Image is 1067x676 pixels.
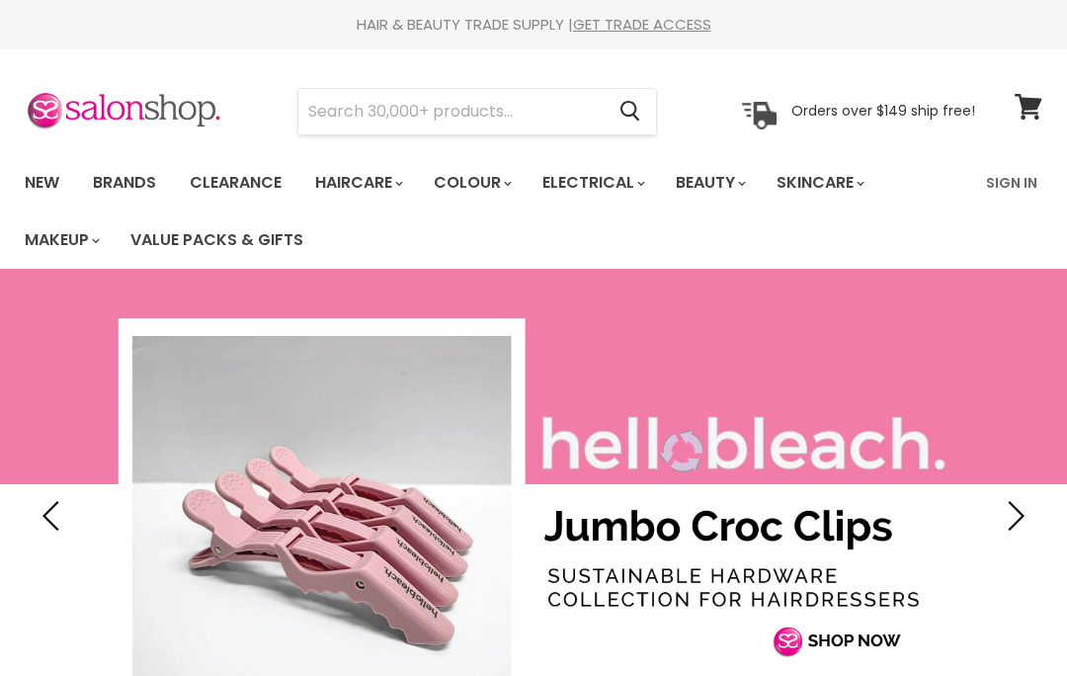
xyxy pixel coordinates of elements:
a: Brands [78,162,171,204]
a: Skincare [762,162,876,204]
a: Haircare [300,162,415,204]
button: Previous [35,496,74,536]
a: Colour [419,162,524,204]
form: Product [297,88,657,135]
button: Next [993,496,1032,536]
a: GET TRADE ACCESS [573,14,711,35]
a: Makeup [10,219,112,261]
a: Beauty [661,162,758,204]
ul: Main menu [10,154,974,269]
a: Clearance [175,162,296,204]
a: Electrical [528,162,657,204]
p: Orders over $149 ship free! [791,102,975,120]
a: Value Packs & Gifts [116,219,318,261]
a: New [10,162,74,204]
button: Search [604,89,656,134]
a: Sign In [974,162,1049,204]
input: Search [298,89,604,134]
